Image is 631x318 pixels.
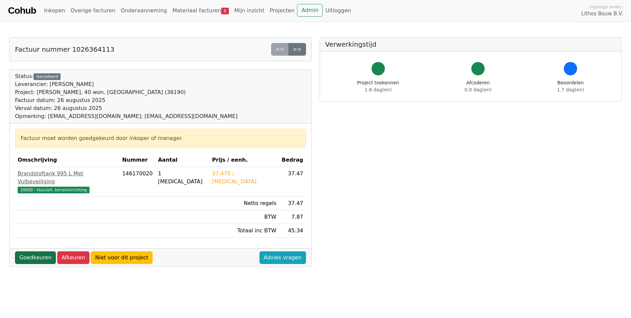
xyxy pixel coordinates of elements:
[557,79,584,93] div: Beoordelen
[288,43,306,56] a: >>
[267,4,297,17] a: Projecten
[15,153,119,167] th: Omschrijving
[323,4,354,17] a: Uitloggen
[15,104,237,112] div: Verval datum: 26 augustus 2025
[15,112,237,120] div: Opmerking: [EMAIL_ADDRESS][DOMAIN_NAME]; [EMAIL_ADDRESS][DOMAIN_NAME]
[221,8,229,14] span: 8
[15,96,237,104] div: Factuur datum: 26 augustus 2025
[209,197,279,210] td: Netto regels
[15,80,237,88] div: Leverancier: [PERSON_NAME]
[155,153,209,167] th: Aantal
[18,170,117,194] a: Brandstoftank 995 L Met Vulbeveiliging39000 - Huurart. terreininrichting
[15,72,237,120] div: Status:
[357,79,399,93] div: Project toekennen
[279,224,306,238] td: 45.34
[57,251,89,264] a: Afkeuren
[41,4,68,17] a: Inkopen
[15,45,114,53] h5: Factuur nummer 1026364113
[557,87,584,92] span: 1.7 dag(en)
[297,4,323,17] a: Admin
[259,251,306,264] a: Advies vragen
[325,40,616,48] h5: Verwerkingstijd
[589,4,623,10] span: Ingelogd onder:
[209,210,279,224] td: BTW
[212,170,276,186] div: 37.470 / [MEDICAL_DATA]
[232,4,267,17] a: Mijn inzicht
[118,4,170,17] a: Onderaanneming
[91,251,153,264] a: Niet voor dit project
[279,167,306,197] td: 37.47
[34,73,61,80] div: Gecodeerd
[18,187,89,193] span: 39000 - Huurart. terreininrichting
[581,10,623,18] span: Lithos Bouw B.V.
[8,3,36,19] a: Cohub
[209,224,279,238] td: Totaal inc BTW
[170,4,232,17] a: Materiaal facturen8
[15,251,56,264] a: Goedkeuren
[279,153,306,167] th: Bedrag
[68,4,118,17] a: Overige facturen
[18,170,117,186] div: Brandstoftank 995 L Met Vulbeveiliging
[279,197,306,210] td: 37.47
[465,87,492,92] span: 0.0 dag(en)
[279,210,306,224] td: 7.87
[158,170,207,186] div: 1 [MEDICAL_DATA]
[209,153,279,167] th: Prijs / eenh.
[365,87,392,92] span: 1.8 dag(en)
[15,88,237,96] div: Project: [PERSON_NAME], 40 won. [GEOGRAPHIC_DATA] (36190)
[21,134,300,142] div: Factuur moet worden goedgekeurd door inkoper of manager.
[465,79,492,93] div: Afcoderen
[119,153,155,167] th: Nummer
[119,167,155,197] td: 146170020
